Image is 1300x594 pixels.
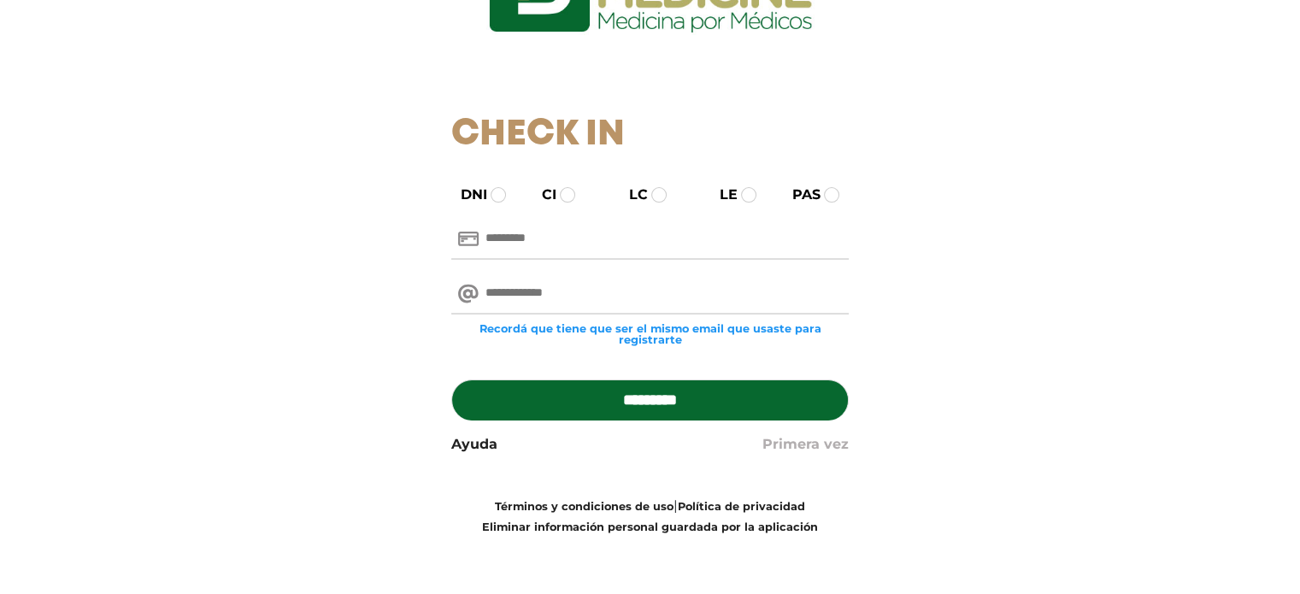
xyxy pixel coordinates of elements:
[704,185,738,205] label: LE
[482,520,818,533] a: Eliminar información personal guardada por la aplicación
[438,496,862,537] div: |
[451,114,849,156] h1: Check In
[678,500,805,513] a: Política de privacidad
[762,434,849,455] a: Primera vez
[526,185,556,205] label: CI
[451,323,849,345] small: Recordá que tiene que ser el mismo email que usaste para registrarte
[495,500,674,513] a: Términos y condiciones de uso
[445,185,487,205] label: DNI
[777,185,821,205] label: PAS
[614,185,648,205] label: LC
[451,434,497,455] a: Ayuda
